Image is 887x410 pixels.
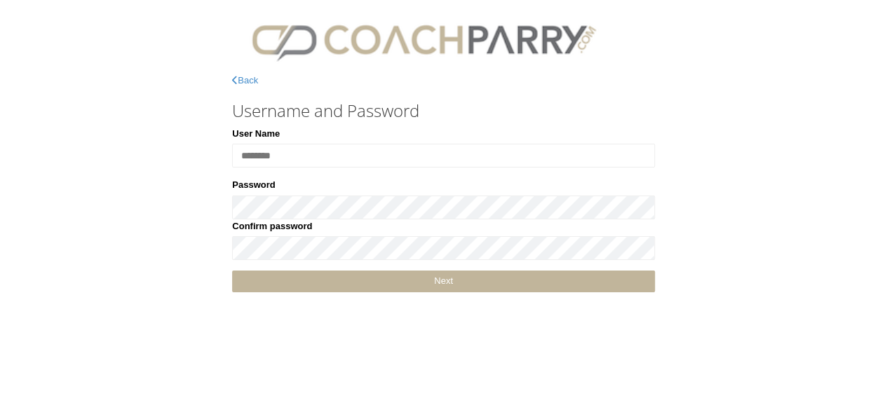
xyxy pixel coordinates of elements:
[232,219,312,233] label: Confirm password
[232,271,655,292] a: Next
[232,75,258,86] a: Back
[232,14,615,67] img: CPlogo.png
[232,127,280,141] label: User Name
[232,102,655,120] h3: Username and Password
[232,178,275,192] label: Password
